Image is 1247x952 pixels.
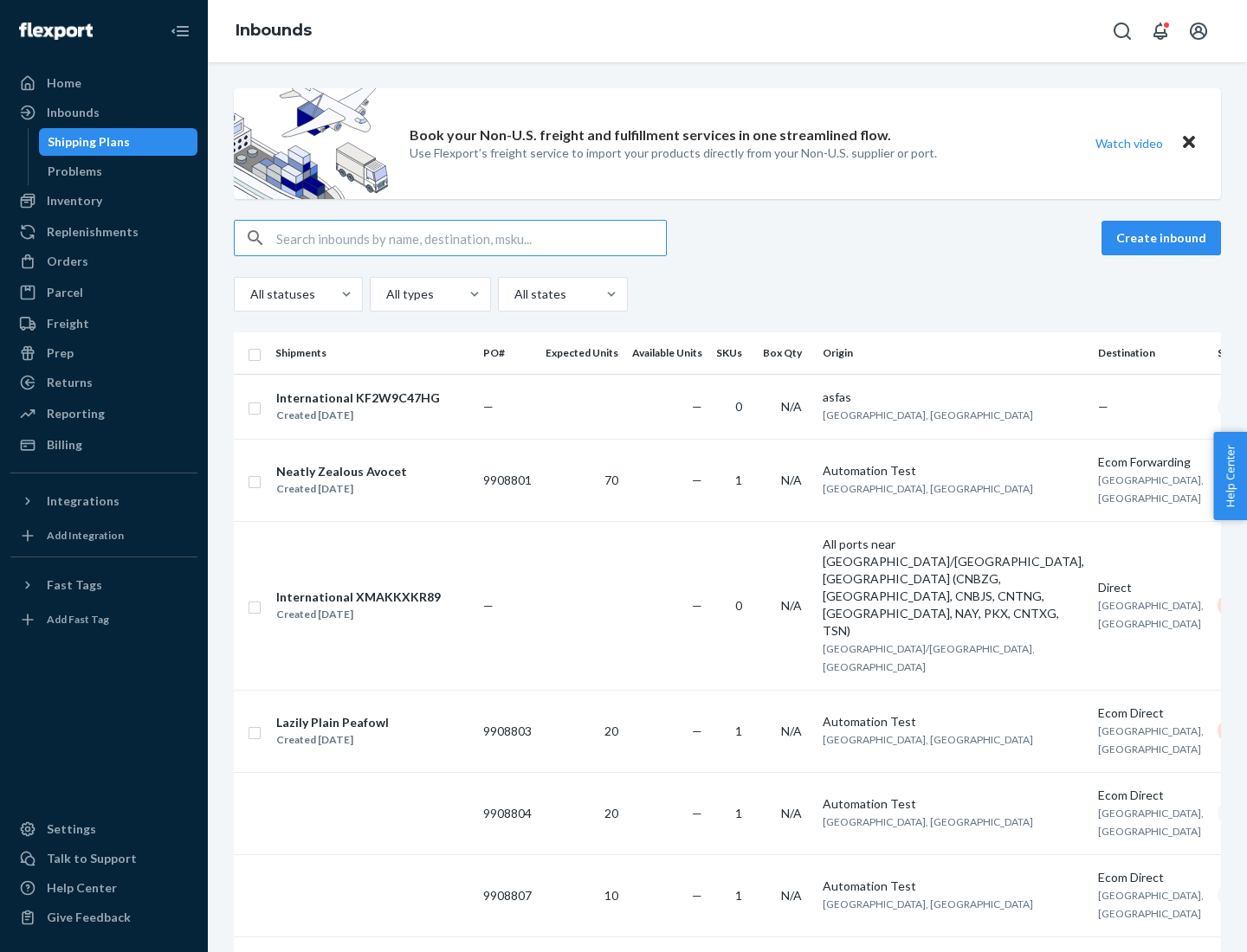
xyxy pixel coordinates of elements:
span: [GEOGRAPHIC_DATA], [GEOGRAPHIC_DATA] [1098,473,1204,505]
span: 10 [604,888,618,903]
div: Automation Test [823,795,1084,813]
div: Billing [47,436,82,453]
span: — [692,473,702,487]
button: Close Navigation [163,14,197,48]
a: Returns [10,369,197,396]
th: Shipments [268,332,476,374]
div: International XMAKKXKR89 [276,589,441,606]
div: Add Integration [47,528,124,543]
div: Parcel [47,284,83,301]
a: Inbounds [10,99,197,126]
span: [GEOGRAPHIC_DATA], [GEOGRAPHIC_DATA] [823,815,1033,828]
div: Created [DATE] [276,407,440,424]
span: [GEOGRAPHIC_DATA], [GEOGRAPHIC_DATA] [823,408,1033,421]
a: Add Fast Tag [10,606,197,634]
div: Created [DATE] [276,480,407,498]
button: Open notifications [1143,14,1178,48]
div: Created [DATE] [276,606,441,623]
span: [GEOGRAPHIC_DATA], [GEOGRAPHIC_DATA] [823,733,1033,746]
span: — [692,888,702,903]
a: Inventory [10,187,197,215]
span: — [692,724,702,738]
div: Prep [47,344,74,362]
a: Orders [10,248,197,275]
div: Automation Test [823,462,1084,479]
div: Ecom Direct [1098,704,1204,722]
a: Billing [10,431,197,459]
a: Prep [10,339,197,367]
span: N/A [781,888,802,903]
div: International KF2W9C47HG [276,389,440,407]
div: Help Center [47,879,117,897]
a: Parcel [10,279,197,306]
ol: breadcrumbs [222,6,326,56]
span: 70 [604,473,618,487]
span: 1 [735,888,742,903]
th: Box Qty [756,332,816,374]
img: Flexport logo [19,23,93,40]
span: — [483,598,494,613]
div: Returns [47,374,93,391]
input: All statuses [249,286,250,303]
div: Give Feedback [47,909,131,926]
div: Created [DATE] [276,731,389,749]
th: SKUs [709,332,756,374]
a: Settings [10,815,197,843]
div: Freight [47,315,89,332]
th: Available Units [625,332,709,374]
input: Search inbounds by name, destination, msku... [276,221,666,255]
span: [GEOGRAPHIC_DATA], [GEOGRAPHIC_DATA] [823,482,1033,495]
div: Automation Test [823,713,1084,730]
div: Shipping Plans [48,133,130,151]
span: [GEOGRAPHIC_DATA]/[GEOGRAPHIC_DATA], [GEOGRAPHIC_DATA] [823,642,1035,673]
div: Neatly Zealous Avocet [276,463,407,480]
span: 20 [604,806,618,820]
a: Add Integration [10,522,197,550]
span: — [1098,399,1108,414]
span: [GEOGRAPHIC_DATA], [GEOGRAPHIC_DATA] [1098,807,1204,838]
a: Problems [39,158,198,185]
a: Freight [10,310,197,338]
span: 1 [735,473,742,487]
span: [GEOGRAPHIC_DATA], [GEOGRAPHIC_DATA] [823,897,1033,910]
span: — [692,598,702,613]
div: Inventory [47,192,102,209]
a: Talk to Support [10,845,197,872]
span: — [692,806,702,820]
button: Close [1178,131,1200,156]
div: Replenishments [47,223,139,241]
span: N/A [781,806,802,820]
th: Expected Units [539,332,625,374]
div: Lazily Plain Peafowl [276,714,389,731]
div: Inbounds [47,104,100,121]
div: Integrations [47,492,120,510]
span: [GEOGRAPHIC_DATA], [GEOGRAPHIC_DATA] [1098,724,1204,756]
span: 20 [604,724,618,738]
th: Origin [816,332,1091,374]
span: [GEOGRAPHIC_DATA], [GEOGRAPHIC_DATA] [1098,889,1204,920]
div: Ecom Forwarding [1098,453,1204,471]
th: Destination [1091,332,1211,374]
div: Add Fast Tag [47,612,109,627]
span: N/A [781,724,802,738]
p: Use Flexport’s freight service to import your products directly from your Non-U.S. supplier or port. [410,145,937,162]
span: N/A [781,473,802,487]
span: N/A [781,598,802,613]
a: Help Center [10,874,197,902]
span: 0 [735,399,742,414]
div: Direct [1098,579,1204,596]
div: Orders [47,253,88,270]
span: N/A [781,399,802,414]
input: All types [384,286,386,303]
button: Create inbound [1102,221,1221,255]
button: Watch video [1084,131,1174,156]
span: 0 [735,598,742,613]
div: Home [47,74,81,92]
td: 9908801 [476,439,539,521]
div: asfas [823,389,1084,406]
p: Book your Non-U.S. freight and fulfillment services in one streamlined flow. [410,125,891,145]
td: 9908804 [476,772,539,854]
span: — [483,399,494,414]
button: Open Search Box [1105,14,1140,48]
div: Problems [48,163,102,180]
